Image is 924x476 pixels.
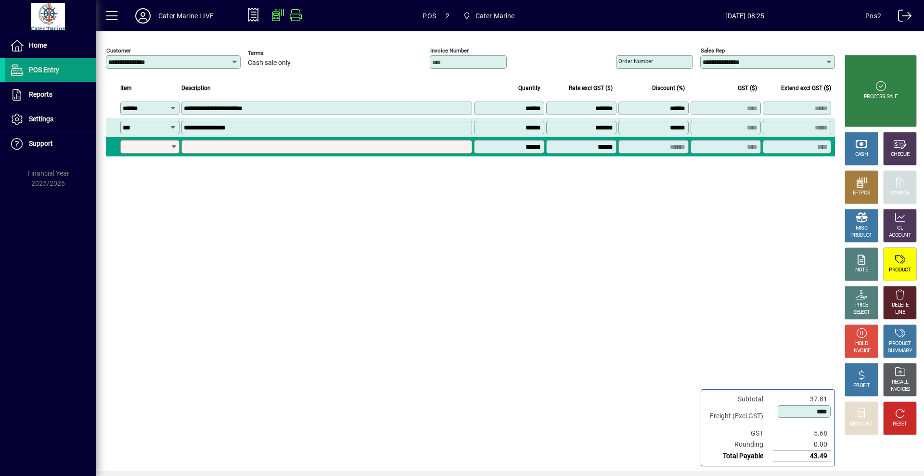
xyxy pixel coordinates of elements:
div: SUMMARY [888,347,912,355]
div: PRODUCT [850,232,872,239]
div: INVOICES [889,386,910,393]
a: Logout [891,2,912,33]
span: POS Entry [29,66,59,74]
div: CHEQUE [891,151,909,158]
div: HOLD [855,340,868,347]
mat-label: Customer [106,47,131,54]
td: Subtotal [705,394,773,405]
a: Reports [5,83,96,107]
td: Rounding [705,439,773,450]
span: Terms [248,50,306,56]
td: 5.68 [773,428,831,439]
span: Cash sale only [248,59,291,67]
td: 43.49 [773,450,831,462]
span: [DATE] 08:25 [625,8,866,24]
td: GST [705,428,773,439]
div: ACCOUNT [889,232,911,239]
button: Profile [128,7,158,25]
span: Extend excl GST ($) [781,83,831,93]
td: Total Payable [705,450,773,462]
div: DISCOUNT [850,421,873,428]
div: EFTPOS [853,190,871,197]
div: PROCESS SALE [864,93,898,101]
mat-label: Order number [618,58,653,64]
span: Rate excl GST ($) [569,83,613,93]
div: PRODUCT [889,340,911,347]
span: Quantity [518,83,540,93]
div: SELECT [853,309,870,316]
a: Settings [5,107,96,131]
div: Pos2 [865,8,881,24]
span: Settings [29,115,53,123]
div: NOTE [855,267,868,274]
span: Home [29,41,47,49]
mat-label: Invoice number [430,47,469,54]
span: 2 [446,8,449,24]
td: Freight (Excl GST) [705,405,773,428]
span: Item [120,83,132,93]
div: DELETE [892,302,908,309]
div: GL [897,225,903,232]
span: Description [181,83,211,93]
div: Cater Marine LIVE [158,8,214,24]
span: POS [423,8,436,24]
td: 0.00 [773,439,831,450]
div: RESET [893,421,907,428]
div: CHARGE [891,190,910,197]
div: CASH [855,151,868,158]
div: PROFIT [853,382,870,389]
mat-label: Sales rep [701,47,725,54]
a: Support [5,132,96,156]
span: GST ($) [738,83,757,93]
div: RECALL [892,379,909,386]
div: LINE [895,309,905,316]
div: MISC [856,225,867,232]
div: PRODUCT [889,267,911,274]
span: Cater Marine [475,8,515,24]
div: INVOICE [852,347,870,355]
span: Discount (%) [652,83,685,93]
span: Reports [29,90,52,98]
span: Support [29,140,53,147]
span: Cater Marine [459,7,519,25]
a: Home [5,34,96,58]
td: 37.81 [773,394,831,405]
div: PRICE [855,302,868,309]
